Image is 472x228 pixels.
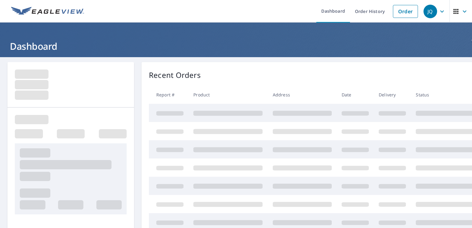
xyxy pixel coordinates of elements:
[188,86,268,104] th: Product
[268,86,337,104] th: Address
[7,40,465,53] h1: Dashboard
[424,5,437,18] div: JQ
[11,7,84,16] img: EV Logo
[149,70,201,81] p: Recent Orders
[149,86,188,104] th: Report #
[337,86,374,104] th: Date
[374,86,411,104] th: Delivery
[393,5,418,18] a: Order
